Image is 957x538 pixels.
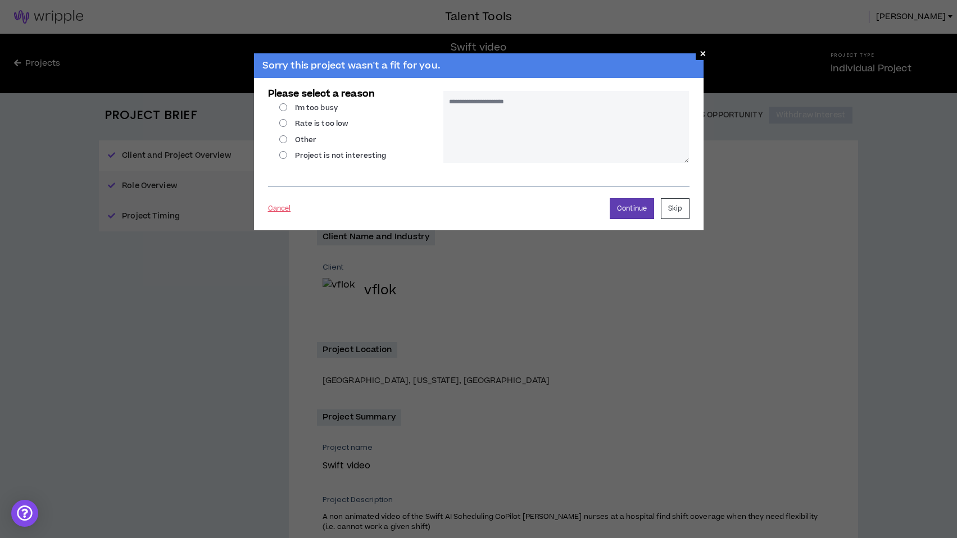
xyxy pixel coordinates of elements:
[661,198,689,219] button: Skip
[268,199,291,218] button: Cancel
[279,151,387,161] label: Project is not interesting
[11,500,38,527] div: Open Intercom Messenger
[254,53,704,78] h2: Sorry this project wasn't a fit for you.
[610,198,654,219] button: Continue
[279,103,338,113] label: I'm too busy
[268,83,375,104] label: Please select a reason
[279,135,317,145] label: Other
[700,47,706,60] span: ×
[279,118,349,129] label: Rate is too low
